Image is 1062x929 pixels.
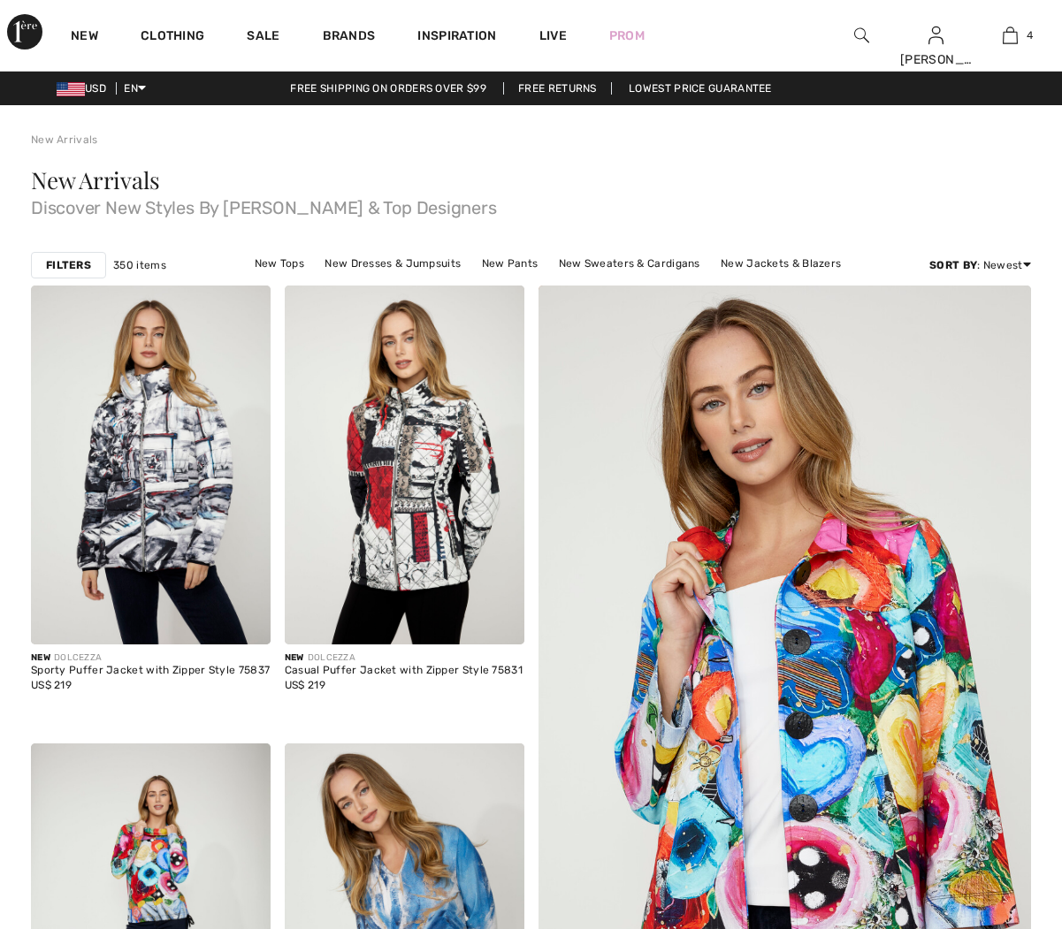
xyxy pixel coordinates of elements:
a: New Pants [473,252,547,275]
a: New Dresses & Jumpsuits [316,252,470,275]
a: New Jackets & Blazers [712,252,850,275]
span: New [31,652,50,663]
strong: Sort By [929,259,977,271]
div: [PERSON_NAME] [900,50,973,69]
div: Sporty Puffer Jacket with Zipper Style 75837 [31,665,270,677]
span: 350 items [113,257,166,273]
a: New Outerwear [536,275,636,298]
span: New Arrivals [31,164,159,195]
a: New Arrivals [31,133,98,146]
img: My Info [928,25,944,46]
span: 4 [1027,27,1033,43]
a: Free Returns [503,82,612,95]
a: Sign In [928,27,944,43]
a: Brands [323,28,376,47]
strong: Filters [46,257,91,273]
img: Sporty Puffer Jacket with Zipper Style 75837. As sample [31,286,271,644]
a: Clothing [141,28,204,47]
a: 4 [974,25,1047,46]
a: Live [539,27,567,45]
span: USD [57,82,113,95]
img: Casual Puffer Jacket with Zipper Style 75831. As sample [285,286,524,644]
span: US$ 219 [285,679,325,691]
span: EN [124,82,146,95]
a: New Skirts [460,275,533,298]
div: Casual Puffer Jacket with Zipper Style 75831 [285,665,523,677]
a: New Sweaters & Cardigans [550,252,709,275]
span: US$ 219 [31,679,72,691]
a: New Tops [246,252,313,275]
a: Free shipping on orders over $99 [276,82,500,95]
a: Sale [247,28,279,47]
img: My Bag [1003,25,1018,46]
img: search the website [854,25,869,46]
img: US Dollar [57,82,85,96]
img: 1ère Avenue [7,14,42,49]
a: Prom [609,27,645,45]
span: Inspiration [417,28,496,47]
span: New [285,652,304,663]
div: DOLCEZZA [31,651,270,665]
span: Discover New Styles By [PERSON_NAME] & Top Designers [31,192,1031,217]
a: Lowest Price Guarantee [615,82,786,95]
a: New [71,28,98,47]
div: DOLCEZZA [285,651,523,665]
div: : Newest [929,257,1031,273]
